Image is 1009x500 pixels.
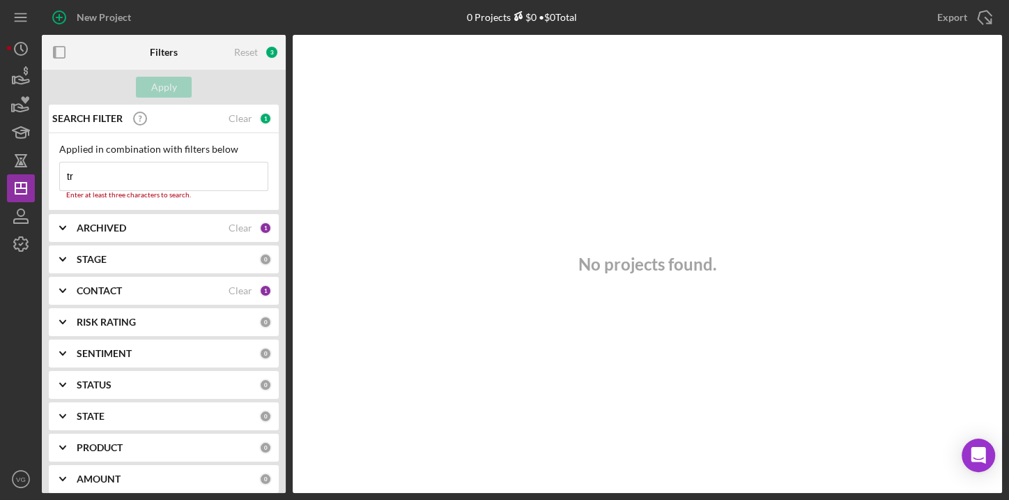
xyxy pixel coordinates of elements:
div: 1 [259,222,272,234]
b: AMOUNT [77,474,121,485]
div: 0 [259,441,272,454]
div: 1 [259,285,272,297]
b: SENTIMENT [77,348,132,359]
b: Filters [150,47,178,58]
div: Open Intercom Messenger [962,439,995,472]
b: SEARCH FILTER [52,113,123,124]
div: Applied in combination with filters below [59,144,268,155]
button: Export [923,3,1002,31]
b: STAGE [77,254,107,265]
b: STATE [77,411,105,422]
div: 0 Projects • $0 Total [467,11,577,23]
div: Clear [229,113,252,124]
div: 0 [259,347,272,360]
div: Clear [229,222,252,234]
div: 0 [259,410,272,423]
div: 0 [259,316,272,328]
b: RISK RATING [77,317,136,328]
div: Apply [151,77,177,98]
b: PRODUCT [77,442,123,453]
h3: No projects found. [578,255,716,274]
button: Apply [136,77,192,98]
div: 3 [265,45,279,59]
div: 0 [259,379,272,391]
text: VG [16,476,26,483]
div: Clear [229,285,252,296]
div: Reset [234,47,258,58]
div: 0 [259,253,272,266]
button: VG [7,465,35,493]
b: CONTACT [77,285,122,296]
div: $0 [511,11,537,23]
div: 0 [259,473,272,485]
div: New Project [77,3,131,31]
div: Export [937,3,967,31]
div: Enter at least three characters to search. [59,191,268,199]
button: New Project [42,3,145,31]
div: 1 [259,112,272,125]
b: ARCHIVED [77,222,126,234]
b: STATUS [77,379,111,391]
